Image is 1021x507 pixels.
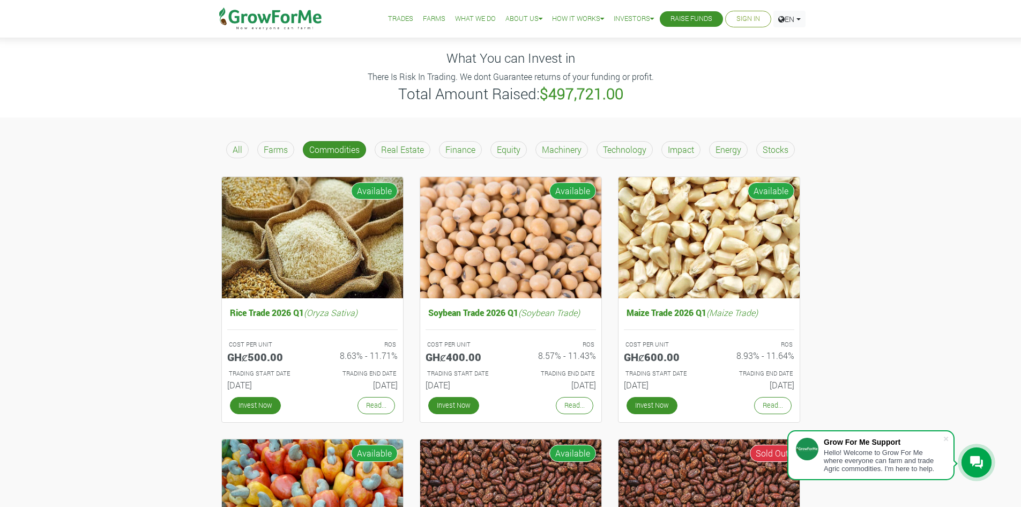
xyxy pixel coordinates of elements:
p: Estimated Trading Start Date [229,369,303,378]
h6: 8.57% - 11.43% [519,350,596,361]
a: Read... [754,397,792,414]
h6: [DATE] [321,380,398,390]
p: Estimated Trading Start Date [427,369,501,378]
p: COST PER UNIT [625,340,699,349]
h5: GHȼ500.00 [227,350,304,363]
i: (Oryza Sativa) [304,307,357,318]
a: Soybean Trade 2026 Q1(Soybean Trade) COST PER UNIT GHȼ400.00 ROS 8.57% - 11.43% TRADING START DAT... [426,305,596,394]
h5: GHȼ600.00 [624,350,701,363]
a: Invest Now [428,397,479,414]
a: Rice Trade 2026 Q1(Oryza Sativa) COST PER UNIT GHȼ500.00 ROS 8.63% - 11.71% TRADING START DATE [D... [227,305,398,394]
p: Impact [668,143,694,156]
img: growforme image [618,177,800,299]
h4: What You can Invest in [213,50,808,66]
a: Impact [657,137,705,163]
a: Investors [614,13,654,25]
a: Energy [705,137,752,163]
p: Estimated Trading End Date [322,369,396,378]
h5: Rice Trade 2026 Q1 [227,305,398,320]
h6: 8.93% - 11.64% [717,350,794,361]
a: Real Estate [370,137,435,163]
p: Estimated Trading End Date [719,369,793,378]
span: Sold Out [750,445,794,462]
p: Commodities [309,143,360,156]
i: (Soybean Trade) [518,307,580,318]
a: How it Works [552,13,604,25]
a: Raise Funds [670,13,712,25]
h5: GHȼ400.00 [426,350,503,363]
span: Available [549,445,596,462]
a: Sign In [736,13,760,25]
p: ROS [322,340,396,349]
a: Maize Trade 2026 Q1(Maize Trade) COST PER UNIT GHȼ600.00 ROS 8.93% - 11.64% TRADING START DATE [D... [624,305,794,394]
h6: [DATE] [519,380,596,390]
p: ROS [520,340,594,349]
p: Finance [445,143,475,156]
a: Farms [423,13,445,25]
p: Farms [264,143,288,156]
span: Available [549,182,596,200]
a: Read... [357,397,395,414]
a: Read... [556,397,593,414]
span: Available [351,182,398,200]
a: Stocks [752,137,799,163]
h5: Maize Trade 2026 Q1 [624,305,794,320]
div: Grow For Me Support [824,438,943,446]
a: EN [773,11,806,27]
p: Stocks [763,143,788,156]
p: Equity [497,143,520,156]
h3: Total Amount Raised: [215,85,807,103]
h6: [DATE] [426,380,503,390]
span: Available [351,445,398,462]
a: Commodities [299,137,370,163]
a: Invest Now [230,397,281,414]
p: Energy [716,143,741,156]
a: Technology [592,137,657,163]
a: All [222,137,253,163]
h5: Soybean Trade 2026 Q1 [426,305,596,320]
p: ROS [719,340,793,349]
div: Hello! Welcome to Grow For Me where everyone can farm and trade Agric commodities. I'm here to help. [824,449,943,473]
a: Equity [486,137,531,163]
p: Estimated Trading Start Date [625,369,699,378]
p: There Is Risk In Trading. We dont Guarantee returns of your funding or profit. [215,70,807,83]
p: COST PER UNIT [229,340,303,349]
b: $497,721.00 [540,84,623,104]
a: What We Do [455,13,496,25]
i: (Maize Trade) [706,307,758,318]
p: COST PER UNIT [427,340,501,349]
h6: [DATE] [717,380,794,390]
h6: [DATE] [624,380,701,390]
img: growforme image [222,177,403,299]
a: Finance [435,137,486,163]
a: Invest Now [627,397,677,414]
p: Machinery [542,143,582,156]
p: Technology [603,143,646,156]
span: Available [748,182,794,200]
img: growforme image [420,177,601,299]
a: Trades [388,13,413,25]
p: Estimated Trading End Date [520,369,594,378]
a: About Us [505,13,542,25]
a: Machinery [531,137,592,163]
h6: [DATE] [227,380,304,390]
p: Real Estate [381,143,424,156]
h6: 8.63% - 11.71% [321,350,398,361]
p: All [233,143,242,156]
a: Farms [253,137,299,163]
